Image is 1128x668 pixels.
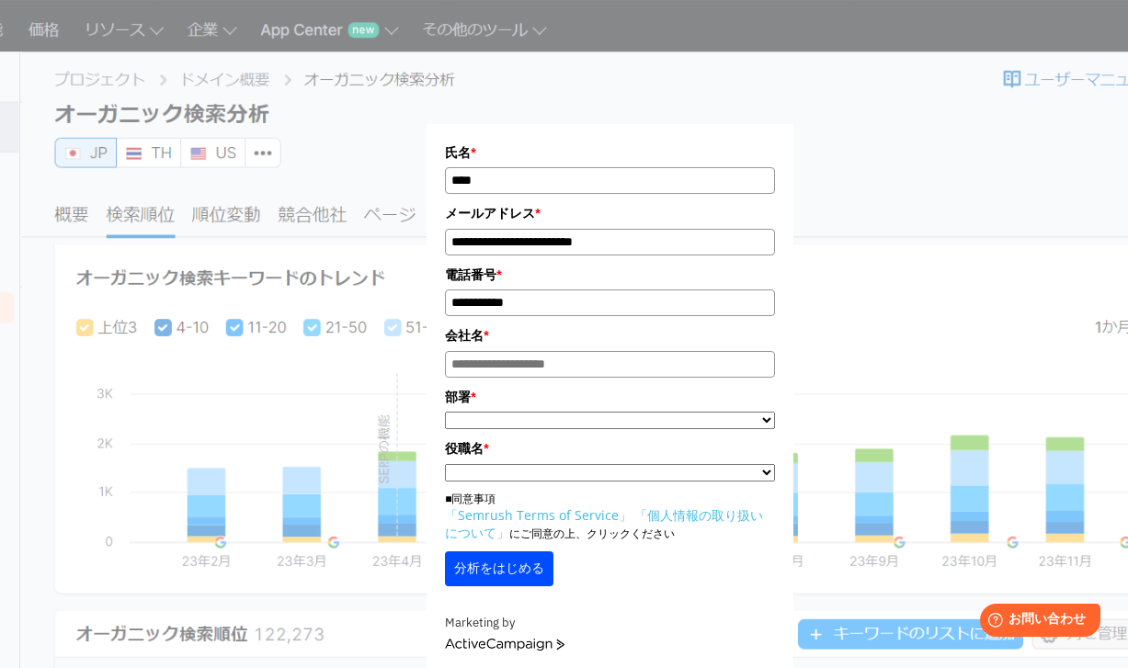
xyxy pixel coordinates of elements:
[445,506,632,524] a: 「Semrush Terms of Service」
[445,438,775,459] label: 役職名
[445,142,775,163] label: 氏名
[445,506,763,541] a: 「個人情報の取り扱いについて」
[445,387,775,407] label: 部署
[445,491,775,542] p: ■同意事項 にご同意の上、クリックください
[445,265,775,285] label: 電話番号
[964,596,1108,648] iframe: Help widget launcher
[445,203,775,223] label: メールアドレス
[445,325,775,345] label: 会社名
[445,614,775,633] div: Marketing by
[445,551,553,586] button: 分析をはじめる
